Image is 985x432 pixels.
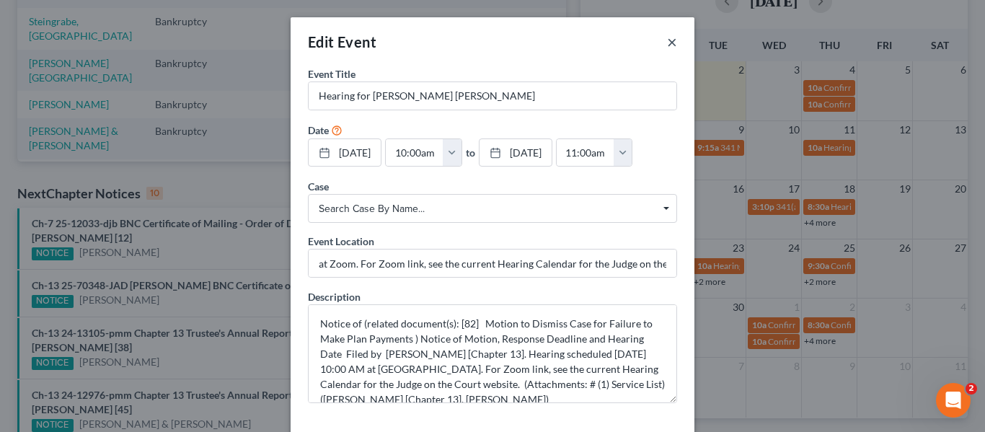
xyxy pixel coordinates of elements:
input: Enter event name... [309,82,676,110]
span: Edit Event [308,33,376,50]
span: 2 [966,383,977,394]
label: Description [308,289,361,304]
input: Enter location... [309,250,676,277]
label: to [466,145,475,160]
input: -- : -- [386,139,443,167]
label: Date [308,123,329,138]
label: Event Location [308,234,374,249]
button: × [667,33,677,50]
span: Select box activate [308,194,677,223]
iframe: Intercom live chat [936,383,971,418]
a: [DATE] [309,139,381,167]
a: [DATE] [480,139,552,167]
span: Search case by name... [319,201,666,216]
label: Case [308,179,329,194]
span: Event Title [308,68,355,80]
input: -- : -- [557,139,614,167]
